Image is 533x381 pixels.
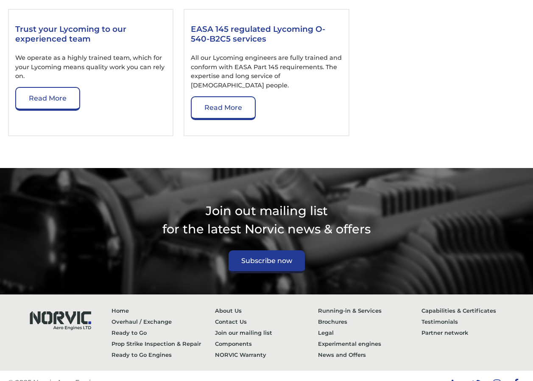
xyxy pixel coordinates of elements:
p: All our Lycoming engineers are fully trained and conform with EASA Part 145 requirements. The exp... [191,53,342,90]
a: Testimonials [421,316,525,327]
a: Ready to Go Engines [112,349,215,360]
p: We operate as a highly trained team, which for your Lycoming means quality work you can rely on. [15,53,166,81]
h3: Trust your Lycoming to our experienced team [15,24,166,45]
p: Join out mailing list for the latest Norvic news & offers [8,202,525,238]
a: Running-in & Services [318,305,421,316]
a: News and Offers [318,349,421,360]
a: Read More [191,96,256,120]
a: Ready to Go [112,327,215,338]
a: Experimental engines [318,338,421,349]
a: Overhaul / Exchange [112,316,215,327]
a: Capabilities & Certificates [421,305,525,316]
h3: EASA 145 regulated Lycoming O-540-B2C5 services [191,24,342,45]
a: Components [215,338,318,349]
img: Norvic Aero Engines logo [22,305,98,334]
a: Partner network [421,327,525,338]
a: NORVIC Warranty [215,349,318,360]
a: Read More [15,87,80,111]
a: Join our mailing list [215,327,318,338]
a: About Us [215,305,318,316]
a: Prop Strike Inspection & Repair [112,338,215,349]
a: Subscribe now [229,250,305,273]
a: Home [112,305,215,316]
a: Contact Us [215,316,318,327]
a: Brochures [318,316,421,327]
a: Legal [318,327,421,338]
